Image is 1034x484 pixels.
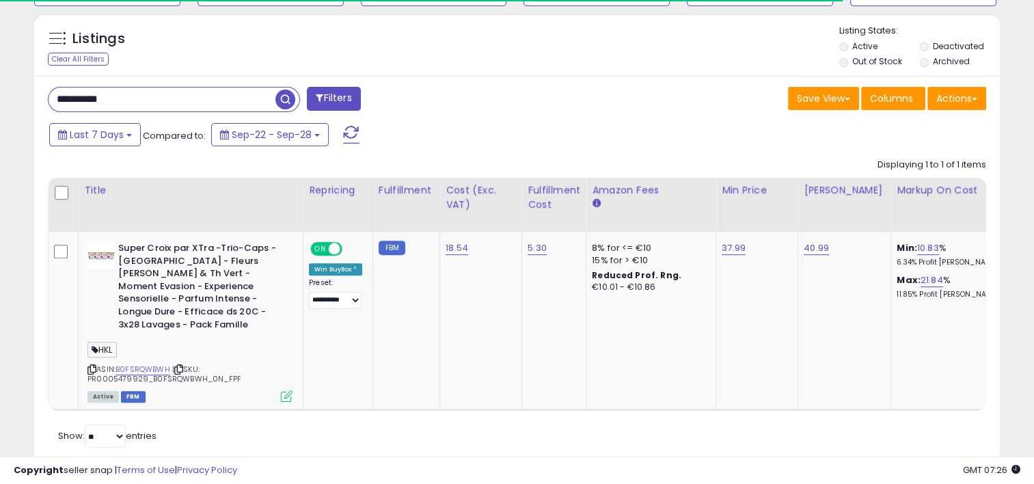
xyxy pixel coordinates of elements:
p: 11.85% Profit [PERSON_NAME] [897,290,1010,299]
span: All listings currently available for purchase on Amazon [87,391,119,403]
img: 41XGrcST65L._SL40_.jpg [87,242,115,269]
strong: Copyright [14,463,64,476]
button: Last 7 Days [49,123,141,146]
div: Min Price [722,183,792,198]
div: Fulfillment Cost [528,183,580,212]
span: ON [312,243,329,255]
div: [PERSON_NAME] [804,183,885,198]
p: 6.34% Profit [PERSON_NAME] [897,258,1010,267]
div: Displaying 1 to 1 of 1 items [877,159,986,172]
label: Out of Stock [852,55,902,67]
a: 5.30 [528,241,547,255]
b: Super Croix par XTra -Trio-Caps - [GEOGRAPHIC_DATA] - Fleurs [PERSON_NAME] & Th Vert - Moment Eva... [118,242,284,334]
div: % [897,274,1010,299]
button: Save View [788,87,859,110]
th: The percentage added to the cost of goods (COGS) that forms the calculator for Min & Max prices. [891,178,1021,232]
div: Title [84,183,297,198]
small: FBM [379,241,405,255]
div: Fulfillment [379,183,434,198]
span: Compared to: [143,129,206,142]
a: 21.84 [921,273,943,287]
div: Preset: [309,278,362,309]
div: Amazon Fees [592,183,710,198]
div: Markup on Cost [897,183,1015,198]
button: Columns [861,87,925,110]
div: % [897,242,1010,267]
b: Max: [897,273,921,286]
span: 2025-10-6 07:26 GMT [963,463,1020,476]
span: Show: entries [58,429,157,442]
div: seller snap | | [14,464,237,477]
button: Filters [307,87,360,111]
span: HKL [87,342,117,358]
div: €10.01 - €10.86 [592,282,705,293]
p: Listing States: [839,25,1000,38]
a: Privacy Policy [177,463,237,476]
button: Sep-22 - Sep-28 [211,123,329,146]
a: 40.99 [804,241,829,255]
a: 18.54 [446,241,468,255]
div: Cost (Exc. VAT) [446,183,516,212]
a: Terms of Use [117,463,175,476]
span: OFF [340,243,362,255]
label: Active [852,40,877,52]
small: Amazon Fees. [592,198,600,210]
div: Win BuyBox * [309,263,362,275]
div: Clear All Filters [48,53,109,66]
span: Sep-22 - Sep-28 [232,128,312,142]
h5: Listings [72,29,125,49]
b: Min: [897,241,917,254]
b: Reduced Prof. Rng. [592,269,681,281]
label: Deactivated [933,40,984,52]
div: 8% for <= €10 [592,242,705,254]
span: | SKU: PR0005479929_B0FSRQWBWH_0N_FPF [87,364,241,384]
span: Columns [870,92,913,105]
div: ASIN: [87,242,292,401]
div: 15% for > €10 [592,254,705,267]
a: 37.99 [722,241,746,255]
label: Archived [933,55,970,67]
a: 10.83 [917,241,939,255]
span: FBM [121,391,146,403]
span: Last 7 Days [70,128,124,142]
a: B0FSRQWBWH [115,364,170,375]
button: Actions [927,87,986,110]
div: Repricing [309,183,367,198]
